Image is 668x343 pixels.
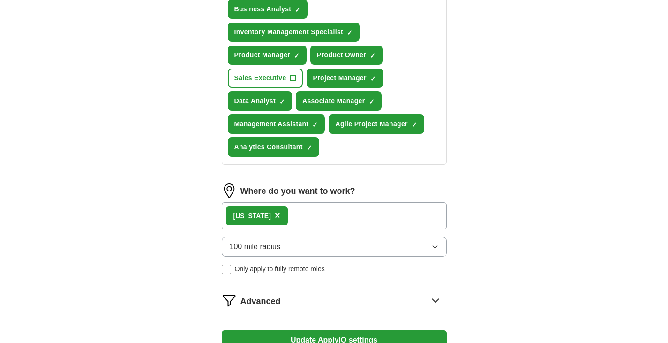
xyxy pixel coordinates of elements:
button: Associate Manager✓ [296,91,382,111]
span: ✓ [279,98,285,106]
button: Analytics Consultant✓ [228,137,319,157]
span: Analytics Consultant [234,142,303,152]
span: ✓ [312,121,318,129]
input: Only apply to fully remote roles [222,265,231,274]
button: Sales Executive [228,69,303,88]
span: Advanced [240,295,281,308]
span: Product Owner [317,50,366,60]
span: ✓ [369,98,375,106]
span: ✓ [295,6,300,14]
button: Product Owner✓ [310,46,383,65]
span: × [275,210,280,221]
button: Data Analyst✓ [228,91,293,111]
button: Agile Project Manager✓ [329,114,424,134]
button: 100 mile radius [222,237,447,257]
span: Business Analyst [234,4,292,14]
span: Associate Manager [302,96,365,106]
button: Product Manager✓ [228,46,307,65]
span: Inventory Management Specialist [234,27,344,37]
button: Project Manager✓ [307,69,383,88]
span: Agile Project Manager [335,119,407,129]
span: Management Assistant [234,119,309,129]
span: Project Manager [313,73,367,83]
span: ✓ [412,121,417,129]
span: ✓ [307,144,312,152]
img: location.png [222,183,237,198]
span: Product Manager [234,50,291,60]
span: 100 mile radius [230,241,281,252]
button: Inventory Management Specialist✓ [228,23,360,42]
span: ✓ [370,75,376,83]
button: Management Assistant✓ [228,114,325,134]
span: ✓ [294,52,300,60]
span: Sales Executive [234,73,286,83]
span: ✓ [370,52,375,60]
div: [US_STATE] [233,211,271,221]
button: × [275,209,280,223]
span: Data Analyst [234,96,276,106]
label: Where do you want to work? [240,185,355,198]
img: filter [222,293,237,308]
span: Only apply to fully remote roles [235,264,325,274]
span: ✓ [347,29,353,37]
